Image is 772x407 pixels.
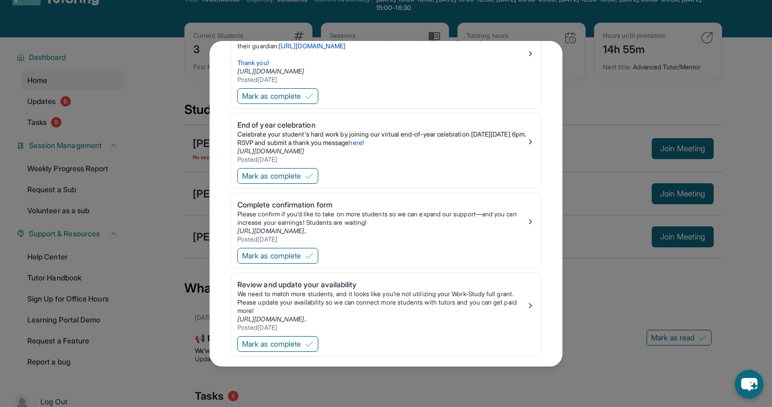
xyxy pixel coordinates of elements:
[237,147,304,155] a: [URL][DOMAIN_NAME]
[242,339,301,349] span: Mark as complete
[237,200,526,210] div: Complete confirmation form
[305,172,314,180] img: Mark as complete
[237,130,526,147] p: !
[735,370,764,399] button: chat-button
[237,210,526,227] div: Please confirm if you’d like to take on more students so we can expand our support—and you can in...
[237,235,526,244] div: Posted [DATE]
[237,155,526,164] div: Posted [DATE]
[231,273,541,334] a: Review and update your availabilityWe need to match more students, and it looks like you’re not u...
[237,76,526,84] div: Posted [DATE]
[305,252,314,260] img: Mark as complete
[305,92,314,100] img: Mark as complete
[242,251,301,261] span: Mark as complete
[279,42,346,50] a: [URL][DOMAIN_NAME]
[237,59,269,67] span: Thank you!
[231,17,541,86] a: Invite your tutee to Step Up Summer Camp!Please invite your tutee to our Step Up Summer Camp work...
[237,248,318,264] button: Mark as complete
[237,67,304,75] a: [URL][DOMAIN_NAME]
[237,315,307,323] a: [URL][DOMAIN_NAME]..
[231,113,541,166] a: End of year celebrationCelebrate your student's hard work by joining our virtual end-of-year cele...
[237,88,318,104] button: Mark as complete
[237,290,526,315] div: We need to match more students, and it looks like you’re not utilizing your Work-Study full grant...
[237,168,318,184] button: Mark as complete
[237,130,528,147] span: Celebrate your student's hard work by joining our virtual end-of-year celebration [DATE][DATE] 6p...
[237,227,307,235] a: [URL][DOMAIN_NAME]..
[242,171,301,181] span: Mark as complete
[349,139,362,147] a: here
[305,340,314,348] img: Mark as complete
[237,34,526,50] p: Please invite your tutee to our Step Up Summer Camp workshops by sending the registration link to...
[242,91,301,101] span: Mark as complete
[237,279,526,290] div: Review and update your availability
[237,336,318,352] button: Mark as complete
[237,120,526,130] div: End of year celebration
[231,193,541,246] a: Complete confirmation formPlease confirm if you’d like to take on more students so we can expand ...
[237,323,526,332] div: Posted [DATE]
